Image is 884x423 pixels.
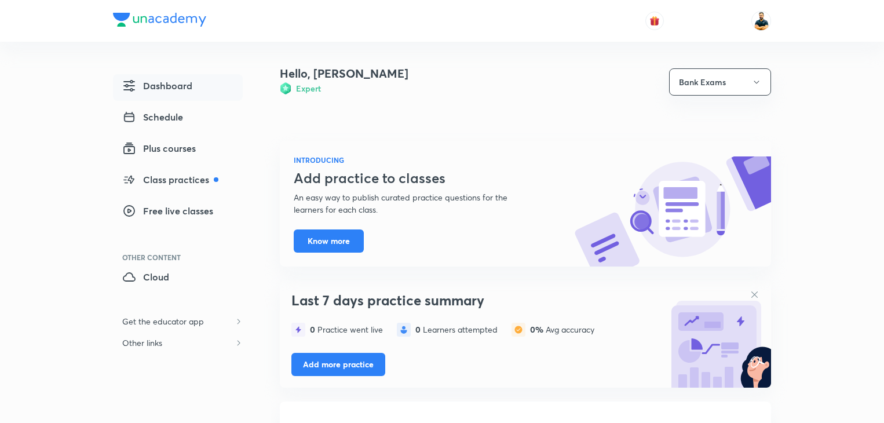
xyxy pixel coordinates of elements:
[113,137,243,163] a: Plus courses
[113,265,243,292] a: Cloud
[291,292,661,309] h3: Last 7 days practice summary
[781,378,871,410] iframe: Help widget launcher
[397,323,411,337] img: statistics
[280,82,291,94] img: Badge
[530,324,546,335] span: 0%
[574,156,771,267] img: know-more
[291,353,385,376] button: Add more practice
[512,323,525,337] img: statistics
[122,270,169,284] span: Cloud
[122,110,183,124] span: Schedule
[122,173,218,187] span: Class practices
[415,324,423,335] span: 0
[751,11,771,31] img: Sumit Kumar Verma
[530,325,594,334] div: Avg accuracy
[122,79,192,93] span: Dashboard
[113,74,243,101] a: Dashboard
[122,204,213,218] span: Free live classes
[310,324,317,335] span: 0
[294,229,364,253] button: Know more
[113,13,206,27] img: Company Logo
[296,82,321,94] h6: Expert
[280,65,408,82] h4: Hello, [PERSON_NAME]
[113,13,206,30] a: Company Logo
[122,254,243,261] div: Other Content
[113,199,243,226] a: Free live classes
[645,12,664,30] button: avatar
[649,16,660,26] img: avatar
[294,155,536,165] h6: INTRODUCING
[113,311,213,332] h6: Get the educator app
[669,68,771,96] button: Bank Exams
[415,325,498,334] div: Learners attempted
[113,332,171,353] h6: Other links
[294,170,536,187] h3: Add practice to classes
[113,168,243,195] a: Class practices
[113,105,243,132] a: Schedule
[667,283,771,388] img: bg
[294,191,536,216] p: An easy way to publish curated practice questions for the learners for each class.
[310,325,383,334] div: Practice went live
[122,141,196,155] span: Plus courses
[291,323,305,337] img: statistics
